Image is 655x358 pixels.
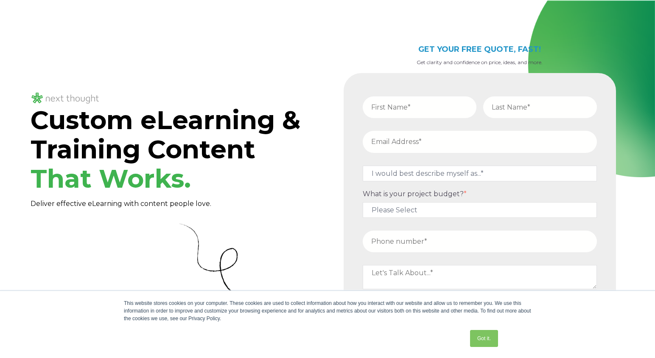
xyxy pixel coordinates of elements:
[31,163,191,194] span: That Works.
[124,299,531,322] div: This website stores cookies on your computer. These cookies are used to collect information about...
[363,190,464,198] span: What is your project budget?
[31,91,100,105] img: NT_Logo_LightMode
[483,96,597,118] input: Last Name*
[363,231,597,252] input: Phone number*
[179,223,306,301] img: Curly Arrow
[363,131,597,152] input: Email Address*
[417,59,543,65] span: Get clarity and confidence on price, ideas, and more.
[363,96,476,118] input: First Name*
[31,104,300,194] span: Custom eLearning & Training Content
[418,45,541,54] span: GET YOUR FREE QUOTE, FAST!
[31,200,211,208] span: Deliver effective eLearning with content people love.
[470,330,498,347] a: Got it.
